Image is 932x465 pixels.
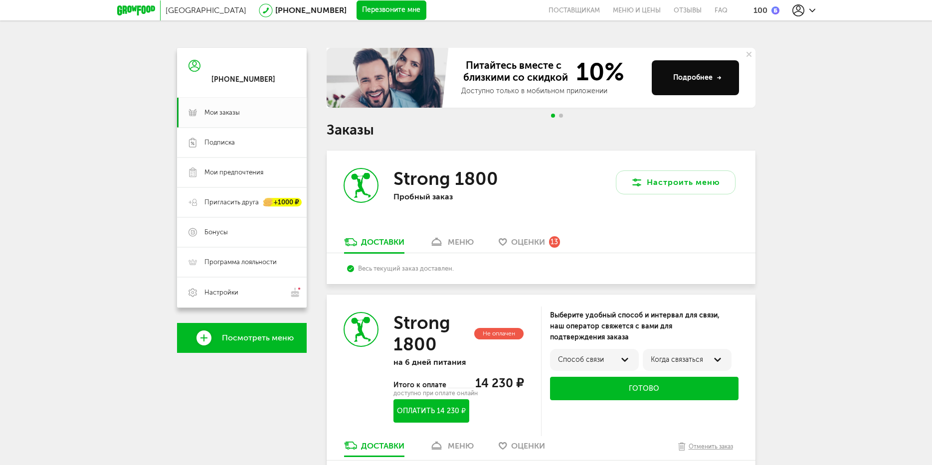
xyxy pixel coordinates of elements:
div: Весь текущий заказ доставлен. [347,265,735,272]
div: Не оплачен [474,328,524,339]
div: Отменить заказ [689,442,733,452]
a: Программа лояльности [177,247,307,277]
span: Go to slide 1 [551,114,555,118]
h3: Strong 1800 [393,168,498,189]
span: Мои заказы [204,108,240,117]
span: Итого к оплате [393,381,447,389]
span: 10% [570,59,624,84]
a: Мои предпочтения [177,157,307,187]
a: Оценки 13 [494,237,565,253]
button: Перезвоните мне [357,0,426,20]
a: Бонусы [177,217,307,247]
div: +1000 ₽ [264,198,302,207]
h1: Заказы [327,124,755,137]
span: Подписка [204,138,235,147]
button: Подробнее [652,60,739,95]
div: Когда связаться [651,356,724,364]
button: Готово [550,377,739,400]
img: bonus_b.cdccf46.png [771,6,779,14]
span: Бонусы [204,228,228,237]
span: Программа лояльности [204,258,277,267]
span: Оценки [511,237,545,247]
span: Мои предпочтения [204,168,263,177]
p: Пробный заказ [393,192,523,201]
span: Настройки [204,288,238,297]
p: на 6 дней питания [393,357,523,367]
div: Доступно только в мобильном приложении [461,86,644,96]
span: [GEOGRAPHIC_DATA] [166,5,246,15]
div: Выберите удобный способ и интервал для связи, наш оператор свяжется с вами для подтверждения заказа [550,310,739,343]
button: Оплатить 14 230 ₽ [393,399,469,423]
a: [PHONE_NUMBER] [275,5,347,15]
a: Пригласить друга +1000 ₽ [177,187,307,217]
a: меню [424,440,479,456]
a: Доставки [339,237,409,253]
div: доступно при оплате онлайн [393,391,523,396]
div: меню [448,237,474,247]
div: Доставки [361,441,404,451]
div: Подробнее [673,73,722,83]
span: 14 230 ₽ [475,376,524,390]
div: меню [448,441,474,451]
div: Способ связи [558,356,631,364]
h3: Strong 1800 [393,312,472,355]
span: Питайтесь вместе с близкими со скидкой [461,59,570,84]
a: Оценки [494,440,550,456]
div: 13 [549,236,560,247]
a: Подписка [177,128,307,157]
button: Настроить меню [616,170,736,194]
span: Пригласить друга [204,198,259,207]
a: Доставки [339,440,409,456]
div: [PHONE_NUMBER] [211,75,275,84]
span: Go to slide 2 [559,114,563,118]
a: Мои заказы [177,98,307,128]
a: Настройки [177,277,307,308]
div: 100 [753,5,767,15]
a: меню [424,237,479,253]
span: Оценки [511,441,545,451]
img: family-banner.579af9d.jpg [327,48,451,108]
span: Посмотреть меню [222,333,294,342]
button: Отменить заказ [673,440,738,460]
div: Доставки [361,237,404,247]
a: Посмотреть меню [177,323,307,353]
